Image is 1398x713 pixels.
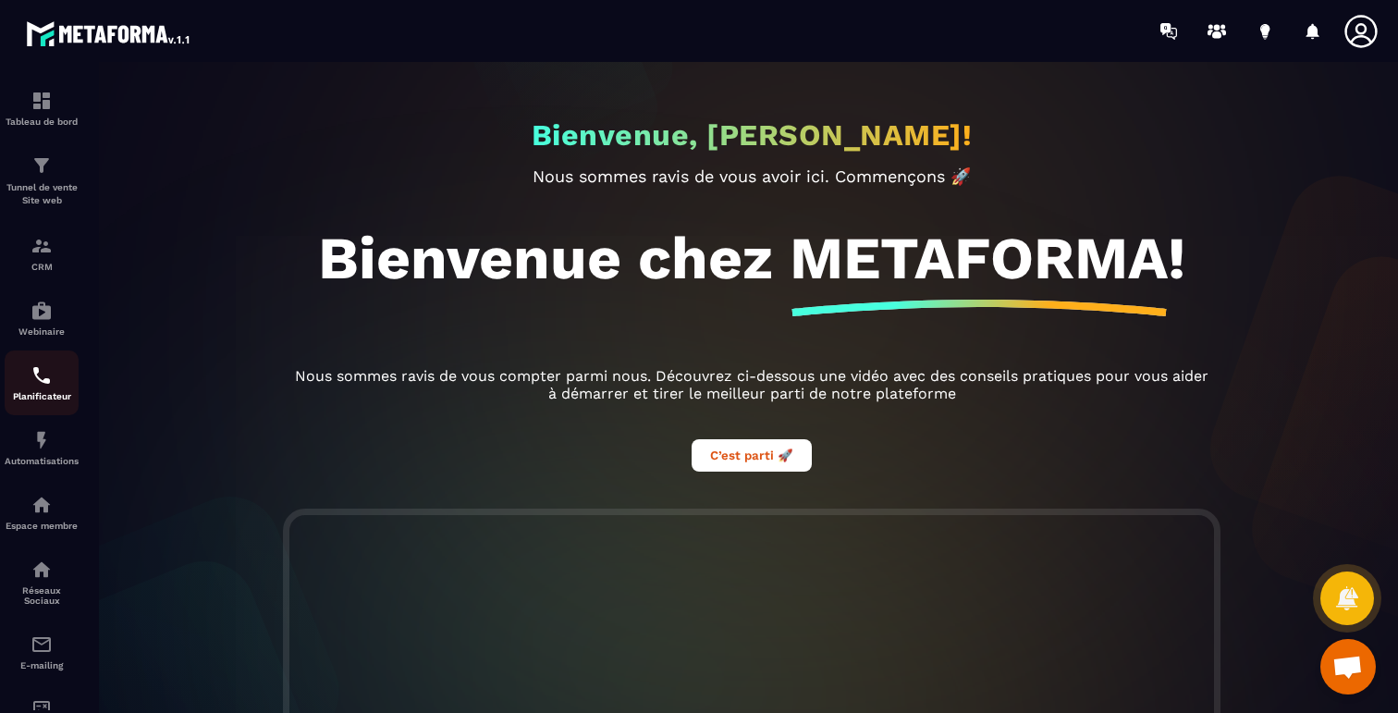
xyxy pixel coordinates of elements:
img: formation [31,154,53,177]
p: Webinaire [5,326,79,337]
p: E-mailing [5,660,79,670]
div: Ouvrir le chat [1320,639,1376,695]
img: formation [31,90,53,112]
p: Espace membre [5,521,79,531]
p: Tunnel de vente Site web [5,181,79,207]
a: emailemailE-mailing [5,620,79,684]
a: formationformationCRM [5,221,79,286]
h2: Bienvenue, [PERSON_NAME]! [532,117,973,153]
img: scheduler [31,364,53,387]
img: email [31,633,53,656]
a: schedulerschedulerPlanificateur [5,350,79,415]
img: automations [31,494,53,516]
p: Nous sommes ravis de vous compter parmi nous. Découvrez ci-dessous une vidéo avec des conseils pr... [289,367,1214,402]
a: automationsautomationsAutomatisations [5,415,79,480]
button: C’est parti 🚀 [692,439,812,472]
p: Planificateur [5,391,79,401]
p: Automatisations [5,456,79,466]
p: Tableau de bord [5,117,79,127]
img: social-network [31,559,53,581]
img: automations [31,300,53,322]
a: formationformationTunnel de vente Site web [5,141,79,221]
p: Nous sommes ravis de vous avoir ici. Commençons 🚀 [289,166,1214,186]
a: automationsautomationsEspace membre [5,480,79,545]
p: CRM [5,262,79,272]
img: formation [31,235,53,257]
a: automationsautomationsWebinaire [5,286,79,350]
a: formationformationTableau de bord [5,76,79,141]
h1: Bienvenue chez METAFORMA! [318,223,1185,293]
img: logo [26,17,192,50]
p: Réseaux Sociaux [5,585,79,606]
a: C’est parti 🚀 [692,446,812,463]
a: social-networksocial-networkRéseaux Sociaux [5,545,79,620]
img: automations [31,429,53,451]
